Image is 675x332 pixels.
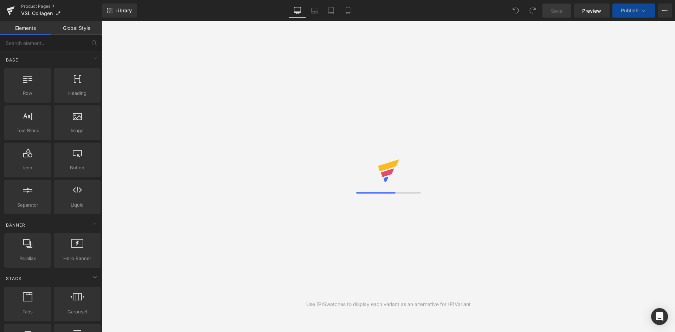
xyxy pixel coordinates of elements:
span: VSL Collagen [21,11,53,16]
span: Carousel [56,308,98,315]
a: New Library [102,4,137,18]
span: Icon [6,164,49,171]
a: Tablet [323,4,340,18]
span: Separator [6,201,49,209]
span: Text Block [6,127,49,134]
a: Desktop [289,4,306,18]
span: Stack [5,275,22,282]
span: Preview [582,7,601,14]
button: Redo [526,4,540,18]
span: Parallax [6,255,49,262]
a: Product Pages [21,4,102,9]
span: Base [5,57,19,63]
span: Liquid [56,201,98,209]
a: Preview [574,4,610,18]
button: More [658,4,672,18]
span: Publish [621,8,638,13]
span: Library [115,7,132,14]
span: Banner [5,222,26,228]
span: Tabs [6,308,49,315]
a: Laptop [306,4,323,18]
span: Button [56,164,98,171]
span: Save [551,7,562,14]
div: Use (P)Swatches to display each variant as an alternative for (P)Variant [306,300,471,308]
a: Global Style [51,21,102,35]
a: Mobile [340,4,356,18]
span: Heading [56,90,98,97]
button: Publish [612,4,655,18]
div: Open Intercom Messenger [651,308,668,325]
span: Hero Banner [56,255,98,262]
span: Image [56,127,98,134]
span: Row [6,90,49,97]
button: Undo [509,4,523,18]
